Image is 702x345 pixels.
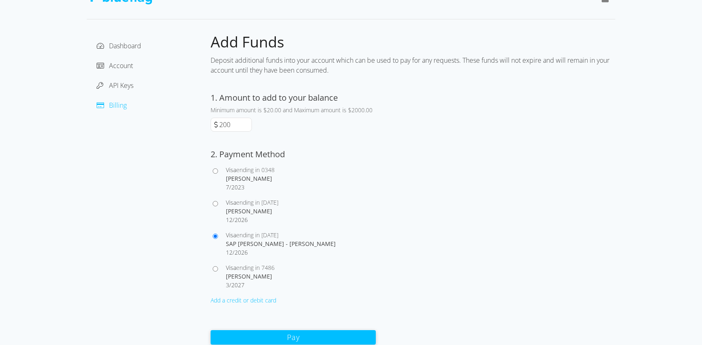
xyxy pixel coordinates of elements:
a: Billing [97,101,127,110]
span: Visa [226,264,236,272]
a: API Keys [97,81,133,90]
a: Dashboard [97,41,141,50]
span: ending in [DATE] [236,198,278,206]
div: Deposit additional funds into your account which can be used to pay for any requests. These funds... [211,52,615,78]
span: ending in 7486 [236,264,275,272]
span: / [232,248,235,256]
span: 12 [226,216,232,224]
span: API Keys [109,81,133,90]
span: / [232,216,235,224]
span: ending in [DATE] [236,231,278,239]
div: [PERSON_NAME] [226,174,376,183]
span: 2027 [231,281,244,289]
span: 3 [226,281,229,289]
label: 1. Amount to add to your balance [211,92,338,103]
span: 2026 [235,248,248,256]
div: Minimum amount is $20.00 and Maximum amount is $2000.00 [211,106,376,114]
span: Billing [109,101,127,110]
button: Pay [211,330,376,345]
label: 2. Payment Method [211,149,285,160]
div: [PERSON_NAME] [226,207,376,215]
span: / [229,183,231,191]
div: Add a credit or debit card [211,296,376,305]
span: / [229,281,231,289]
span: Visa [226,198,236,206]
span: Dashboard [109,41,141,50]
span: Add Funds [211,32,284,52]
span: 12 [226,248,232,256]
span: ending in 0348 [236,166,275,174]
div: [PERSON_NAME] [226,272,376,281]
span: 2026 [235,216,248,224]
span: Visa [226,166,236,174]
div: SAP [PERSON_NAME] - [PERSON_NAME] [226,239,376,248]
span: 2023 [231,183,244,191]
span: Account [109,61,133,70]
a: Account [97,61,133,70]
span: Visa [226,231,236,239]
span: 7 [226,183,229,191]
